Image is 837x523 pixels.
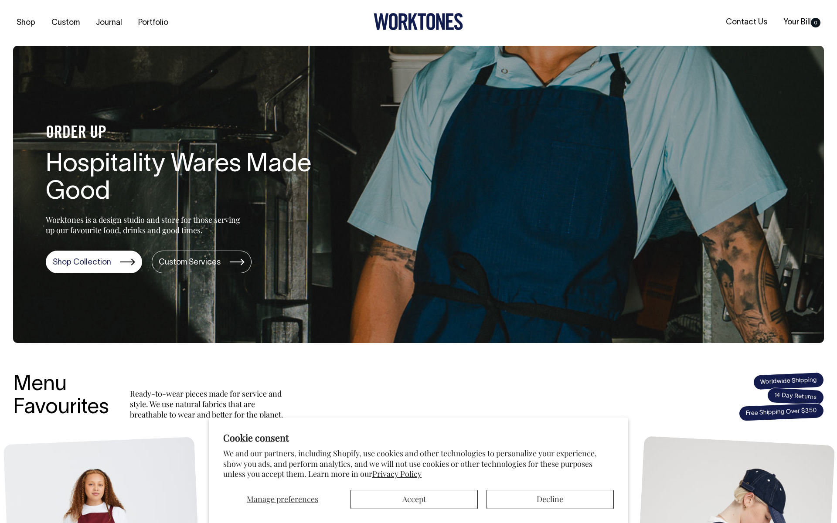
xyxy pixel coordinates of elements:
button: Manage preferences [223,490,342,509]
h2: Cookie consent [223,431,614,444]
p: We and our partners, including Shopify, use cookies and other technologies to personalize your ex... [223,448,614,479]
span: Worldwide Shipping [753,372,824,390]
a: Custom Services [152,251,252,273]
button: Decline [487,490,614,509]
a: Contact Us [722,15,771,30]
span: Free Shipping Over $350 [738,403,824,421]
a: Portfolio [135,16,172,30]
a: Journal [92,16,126,30]
a: Shop [13,16,39,30]
p: Ready-to-wear pieces made for service and style. We use natural fabrics that are breathable to we... [130,388,287,420]
a: Privacy Policy [372,469,422,479]
a: Custom [48,16,83,30]
span: 14 Day Returns [767,387,824,406]
h3: Menu Favourites [13,374,109,420]
span: Manage preferences [247,494,318,504]
a: Your Bill0 [780,15,824,30]
button: Accept [350,490,478,509]
h4: ORDER UP [46,124,325,143]
span: 0 [811,18,820,27]
h1: Hospitality Wares Made Good [46,151,325,207]
a: Shop Collection [46,251,142,273]
p: Worktones is a design studio and store for those serving up our favourite food, drinks and good t... [46,214,244,235]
